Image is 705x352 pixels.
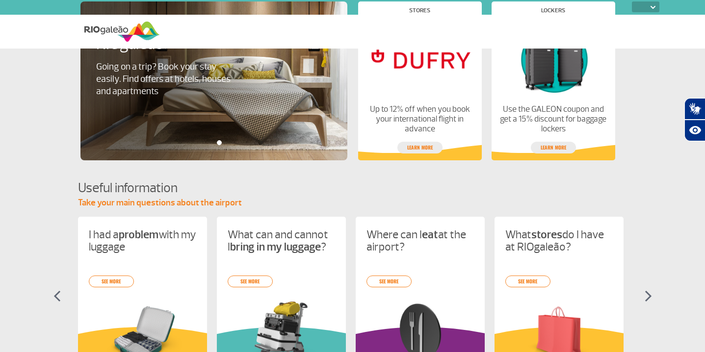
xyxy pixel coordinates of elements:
a: Learn more [531,142,576,153]
strong: problem [119,227,158,242]
a: see more [89,276,134,287]
button: Abrir recursos assistivos. [684,120,705,141]
a: see more [505,276,550,287]
p: Where can I at the airport? [366,228,474,253]
strong: bring in my luggage [230,240,321,254]
img: seta-direita [645,290,652,302]
p: I had a with my luggage [89,228,196,253]
h4: Lockers [541,8,565,13]
img: Lockers [499,21,606,97]
a: [DOMAIN_NAME] and RIOgaleãoGoing on a trip? Book your stay easily. Find offers at hotels, houses ... [96,17,332,98]
img: Stores [366,21,473,97]
p: Going on a trip? Book your stay easily. Find offers at hotels, houses and apartments [96,61,235,98]
p: Use the GALEON coupon and get a 15% discount for baggage lockers [499,104,606,134]
p: What do I have at RIOgaleão? [505,228,613,253]
h4: Stores [409,8,430,13]
h4: Useful information [78,179,627,197]
a: Learn more [397,142,443,153]
div: Plugin de acessibilidade da Hand Talk. [684,98,705,141]
strong: eat [422,227,438,242]
img: seta-esquerda [53,290,61,302]
button: Abrir tradutor de língua de sinais. [684,98,705,120]
p: What can and cannot I ? [228,228,335,253]
p: Take your main questions about the airport [78,197,627,209]
a: see more [228,276,273,287]
strong: stores [531,227,562,242]
p: Up to 12% off when you book your international flight in advance [366,104,473,134]
a: see more [366,276,412,287]
h4: [DOMAIN_NAME] and RIOgaleão [96,17,252,53]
